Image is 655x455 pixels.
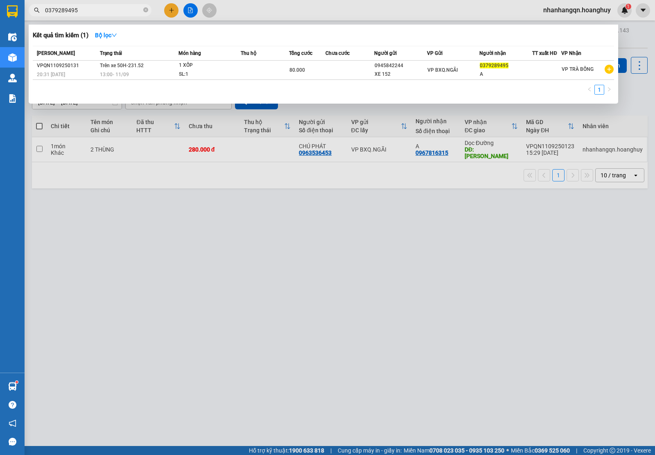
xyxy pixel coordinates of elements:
span: Người gửi [374,50,397,56]
span: Chưa cước [325,50,350,56]
img: logo-vxr [7,5,18,18]
img: warehouse-icon [8,74,17,82]
span: Người nhận [479,50,506,56]
h3: Kết quả tìm kiếm ( 1 ) [33,31,88,40]
span: 80.000 [289,67,305,73]
span: TT xuất HĐ [532,50,557,56]
img: warehouse-icon [8,33,17,41]
li: Previous Page [585,85,594,95]
strong: Bộ lọc [95,32,117,38]
span: down [111,32,117,38]
span: left [587,87,592,92]
div: SL: 1 [179,70,240,79]
span: Tổng cước [289,50,312,56]
span: Trên xe 50H-231.52 [100,63,144,68]
span: 13:00 - 11/09 [100,72,129,77]
div: 0945842244 [375,61,427,70]
span: right [607,87,612,92]
span: notification [9,419,16,427]
span: VP BXQ.NGÃI [427,67,458,73]
button: left [585,85,594,95]
input: Tìm tên, số ĐT hoặc mã đơn [45,6,142,15]
button: right [604,85,614,95]
img: warehouse-icon [8,382,17,391]
span: message [9,438,16,446]
div: XE 152 [375,70,427,79]
span: 0379289495 [480,63,508,68]
button: Bộ lọcdown [88,29,124,42]
div: A [480,70,532,79]
span: close-circle [143,7,148,12]
span: question-circle [9,401,16,409]
span: search [34,7,40,13]
span: plus-circle [605,65,614,74]
span: VP Nhận [561,50,581,56]
a: 1 [595,85,604,94]
span: Trạng thái [100,50,122,56]
div: VPQN1109250131 [37,61,97,70]
span: 20:31 [DATE] [37,72,65,77]
div: 1 XỐP [179,61,240,70]
span: VP TRÀ BỒNG [562,66,594,72]
li: Next Page [604,85,614,95]
span: Thu hộ [241,50,256,56]
span: [PERSON_NAME] [37,50,75,56]
img: warehouse-icon [8,53,17,62]
img: solution-icon [8,94,17,103]
span: VP Gửi [427,50,443,56]
span: Món hàng [178,50,201,56]
li: 1 [594,85,604,95]
span: close-circle [143,7,148,14]
sup: 1 [16,381,18,383]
